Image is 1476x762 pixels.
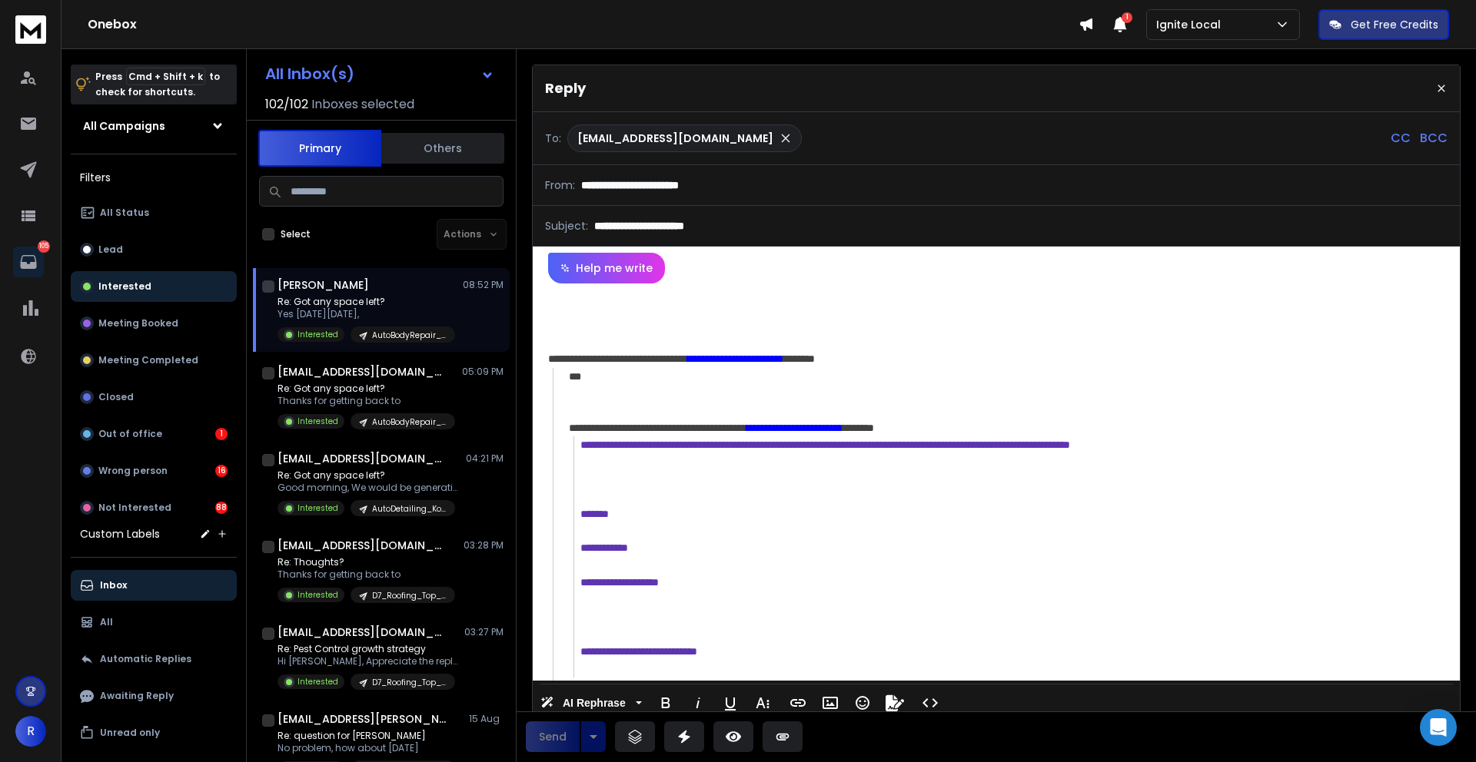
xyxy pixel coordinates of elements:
button: R [15,716,46,747]
p: Inbox [100,579,127,591]
h3: Inboxes selected [311,95,414,114]
p: All [100,616,113,628]
div: Open Intercom Messenger [1420,709,1457,746]
span: Cmd + Shift + k [126,68,205,85]
h1: [EMAIL_ADDRESS][DOMAIN_NAME] [278,625,447,640]
button: All [71,607,237,638]
p: Subject: [545,218,588,234]
button: Others [381,131,504,165]
button: Awaiting Reply [71,681,237,711]
h1: All Campaigns [83,118,165,134]
p: Press to check for shortcuts. [95,69,220,100]
button: Inbox [71,570,237,601]
button: Get Free Credits [1318,9,1449,40]
p: Out of office [98,428,162,440]
label: Select [281,228,311,240]
p: Re: Thoughts? [278,556,455,568]
button: Help me write [548,253,665,283]
p: Not Interested [98,502,171,514]
p: D7_Roofing_Top_100_Usa_Cities-CLEANED [372,677,446,688]
p: Re: Got any space left? [278,296,455,308]
button: Out of office1 [71,419,237,449]
button: All Status [71,197,237,228]
span: AI Rephrase [560,697,629,710]
p: Lead [98,244,123,256]
button: Insert Image (⌘P) [816,687,845,718]
p: Closed [98,391,134,403]
p: Interested [98,280,151,293]
p: Hi [PERSON_NAME], Appreciate the reply. Here’s the [278,655,462,668]
p: Re: Pest Control growth strategy [278,643,462,655]
p: Interested [298,329,338,340]
p: Interested [298,589,338,601]
p: Unread only [100,727,160,739]
p: Re: Got any space left? [278,383,455,395]
h3: Filters [71,167,237,188]
div: 88 [215,502,228,514]
p: CC [1391,129,1411,147]
h3: Custom Labels [80,526,160,542]
p: Reply [545,78,586,99]
p: To: [545,131,561,146]
p: Interested [298,502,338,514]
button: Not Interested88 [71,492,237,523]
button: More Text [748,687,777,718]
p: Meeting Completed [98,354,198,366]
p: Interested [298,416,338,427]
button: All Campaigns [71,111,237,141]
p: Good morning, We would be generating [278,482,462,494]
button: Interested [71,271,237,302]
p: Get Free Credits [1351,17,1438,32]
button: Italic (⌘I) [683,687,713,718]
p: Automatic Replies [100,653,191,665]
div: 16 [215,465,228,477]
p: All Status [100,207,149,219]
p: 105 [38,240,50,253]
div: 1 [215,428,228,440]
button: Code View [916,687,945,718]
h1: [EMAIL_ADDRESS][DOMAIN_NAME] [278,538,447,553]
button: Unread only [71,717,237,748]
p: 05:09 PM [462,366,504,378]
button: Lead [71,234,237,265]
button: AI Rephrase [537,687,645,718]
button: Underline (⌘U) [716,687,745,718]
button: Signature [880,687,909,718]
button: Meeting Completed [71,345,237,376]
span: 1 [1122,12,1132,23]
p: Thanks for getting back to [278,568,455,581]
span: 102 / 102 [265,95,308,114]
a: 105 [13,247,44,277]
h1: [EMAIL_ADDRESS][PERSON_NAME][DOMAIN_NAME] [278,711,447,727]
p: 04:21 PM [466,452,504,465]
h1: Onebox [88,15,1079,34]
p: AutoBodyRepair_KoldInfo-CLEANED [372,416,446,428]
p: 15 Aug [469,713,504,725]
p: [EMAIL_ADDRESS][DOMAIN_NAME] [577,131,773,146]
p: AutoBodyRepair_KoldInfo-CLEANED [372,330,446,341]
button: Closed [71,382,237,412]
p: No problem, how about [DATE] [278,742,455,754]
p: Re: question for [PERSON_NAME] [278,730,455,742]
h1: [PERSON_NAME] [278,277,369,293]
button: Emoticons [848,687,877,718]
p: Re: Got any space left? [278,469,462,482]
img: logo [15,15,46,44]
p: Yes [DATE][DATE], [278,308,455,320]
p: Wrong person [98,465,168,477]
button: Primary [258,130,381,167]
p: 03:27 PM [464,626,504,638]
h1: [EMAIL_ADDRESS][DOMAIN_NAME] [278,364,447,379]
button: Meeting Booked [71,308,237,339]
p: Thanks for getting back to [278,395,455,407]
p: 03:28 PM [464,539,504,552]
p: BCC [1420,129,1448,147]
button: Automatic Replies [71,644,237,674]
p: D7_Roofing_Top_100_Usa_Cities-CLEANED [372,590,446,601]
p: From: [545,177,575,193]
h1: [EMAIL_ADDRESS][DOMAIN_NAME] [278,451,447,466]
p: Meeting Booked [98,317,178,330]
button: Wrong person16 [71,456,237,486]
